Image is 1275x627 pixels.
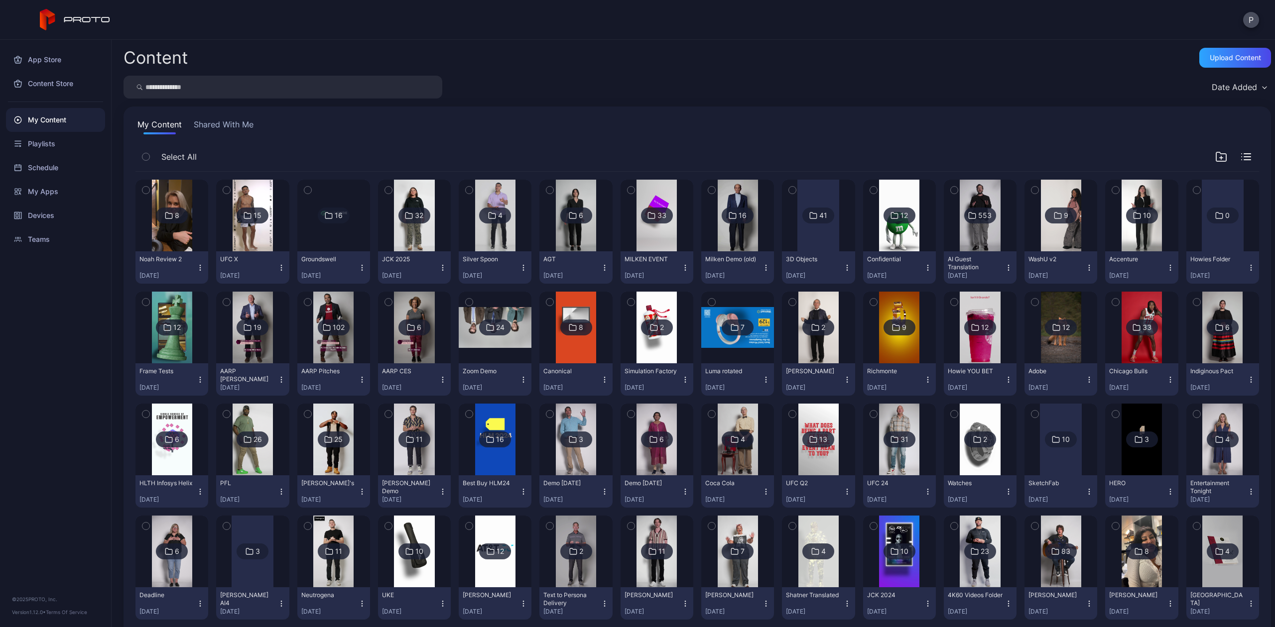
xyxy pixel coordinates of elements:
[6,132,105,156] a: Playlists
[981,547,989,556] div: 23
[625,272,681,280] div: [DATE]
[705,367,760,375] div: Luma rotated
[459,587,531,620] button: [PERSON_NAME][DATE]
[1109,479,1164,487] div: HERO
[948,255,1003,271] div: AI Guest Translation
[625,384,681,392] div: [DATE]
[786,479,841,487] div: UFC Q2
[139,384,196,392] div: [DATE]
[255,547,260,556] div: 3
[297,475,370,508] button: [PERSON_NAME]'s[DATE]
[1190,496,1247,504] div: [DATE]
[1210,54,1261,62] div: Upload Content
[135,475,208,508] button: HLTH Infosys Helix[DATE]
[1225,211,1230,220] div: 0
[625,367,679,375] div: Simulation Factory
[705,384,762,392] div: [DATE]
[786,496,843,504] div: [DATE]
[139,479,194,487] div: HLTH Infosys Helix
[1190,591,1245,607] div: Madrid
[216,475,289,508] button: PFL[DATE]
[1199,48,1271,68] button: Upload Content
[1028,608,1085,616] div: [DATE]
[6,108,105,132] div: My Content
[297,363,370,396] button: AARP Pitches[DATE]
[1225,547,1230,556] div: 4
[543,384,600,392] div: [DATE]
[6,227,105,251] a: Teams
[301,384,358,392] div: [DATE]
[1105,475,1178,508] button: HERO[DATE]
[782,475,855,508] button: UFC Q2[DATE]
[301,496,358,504] div: [DATE]
[1109,367,1164,375] div: Chicago Bulls
[786,367,841,375] div: BARRON
[701,251,774,284] button: Milken Demo (old)[DATE]
[301,591,356,599] div: Neutrogena
[6,204,105,227] div: Devices
[1186,587,1259,620] button: [GEOGRAPHIC_DATA][DATE]
[1028,384,1085,392] div: [DATE]
[139,367,194,375] div: Frame Tests
[463,591,517,599] div: Garys Folder
[705,479,760,487] div: Coca Cola
[1109,384,1166,392] div: [DATE]
[1190,255,1245,263] div: Howies Folder
[1212,82,1257,92] div: Date Added
[335,547,342,556] div: 11
[863,587,936,620] button: JCK 2024[DATE]
[1145,547,1149,556] div: 8
[301,479,356,487] div: Lisa Jey's
[705,608,762,616] div: [DATE]
[659,435,664,444] div: 6
[786,384,843,392] div: [DATE]
[417,323,421,332] div: 6
[782,363,855,396] button: [PERSON_NAME][DATE]
[867,272,924,280] div: [DATE]
[625,479,679,487] div: Demo 9/19/24
[621,251,693,284] button: MILKEN EVENT[DATE]
[660,323,664,332] div: 2
[944,587,1017,620] button: 4K60 Videos Folder[DATE]
[175,547,179,556] div: 6
[378,587,451,620] button: UKE[DATE]
[543,272,600,280] div: [DATE]
[1143,211,1151,220] div: 10
[192,118,255,134] button: Shared With Me
[161,151,197,163] span: Select All
[139,272,196,280] div: [DATE]
[786,272,843,280] div: [DATE]
[1024,363,1097,396] button: Adobe[DATE]
[12,595,99,603] div: © 2025 PROTO, Inc.
[139,591,194,599] div: Deadline
[378,251,451,284] button: JCK 2025[DATE]
[948,591,1003,599] div: 4K60 Videos Folder
[741,547,745,556] div: 7
[705,591,760,599] div: Snoop Dogg
[6,156,105,180] div: Schedule
[382,272,439,280] div: [DATE]
[900,547,908,556] div: 10
[705,496,762,504] div: [DATE]
[1061,547,1070,556] div: 83
[301,255,356,263] div: Groundswell
[543,608,600,616] div: [DATE]
[621,363,693,396] button: Simulation Factory[DATE]
[216,587,289,620] button: [PERSON_NAME] AI4[DATE]
[625,608,681,616] div: [DATE]
[948,608,1005,616] div: [DATE]
[463,367,517,375] div: Zoom Demo
[12,609,46,615] span: Version 1.12.0 •
[863,251,936,284] button: Confidential[DATE]
[175,211,179,220] div: 8
[983,435,987,444] div: 2
[579,435,583,444] div: 3
[1028,255,1083,263] div: WashU v2
[543,496,600,504] div: [DATE]
[1190,272,1247,280] div: [DATE]
[463,255,517,263] div: Silver Spoon
[1024,475,1097,508] button: SketchFab[DATE]
[867,384,924,392] div: [DATE]
[220,384,277,392] div: [DATE]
